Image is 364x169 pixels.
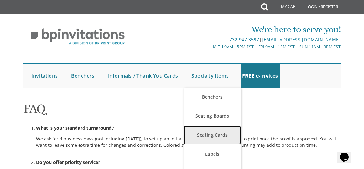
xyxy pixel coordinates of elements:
[190,64,230,88] a: Specialty Items
[30,64,59,88] a: Invitations
[23,102,341,120] h1: FAQ
[229,36,259,42] a: 732.947.3597
[184,126,241,145] a: Seating Cards
[184,88,241,107] a: Benchers
[23,23,132,50] img: BP Invitation Loft
[184,145,241,164] a: Labels
[129,36,341,43] div: |
[36,136,341,148] p: We ask for 4 business days (not including [DATE]), to set up an initial proof, and 4 business day...
[69,64,96,88] a: Benchers
[241,64,280,88] a: FREE e-Invites
[106,64,180,88] a: Informals / Thank You Cards
[184,107,241,126] a: Seating Boards
[262,36,341,42] a: [EMAIL_ADDRESS][DOMAIN_NAME]
[36,159,100,165] span: Do you offer priority service?
[337,144,358,163] iframe: chat widget
[268,1,302,13] a: My Cart
[129,43,341,50] div: M-Th 9am - 5pm EST | Fri 9am - 1pm EST | Sun 11am - 3pm EST
[129,23,341,36] div: We're here to serve you!
[36,125,114,131] span: What is your standard turnaround?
